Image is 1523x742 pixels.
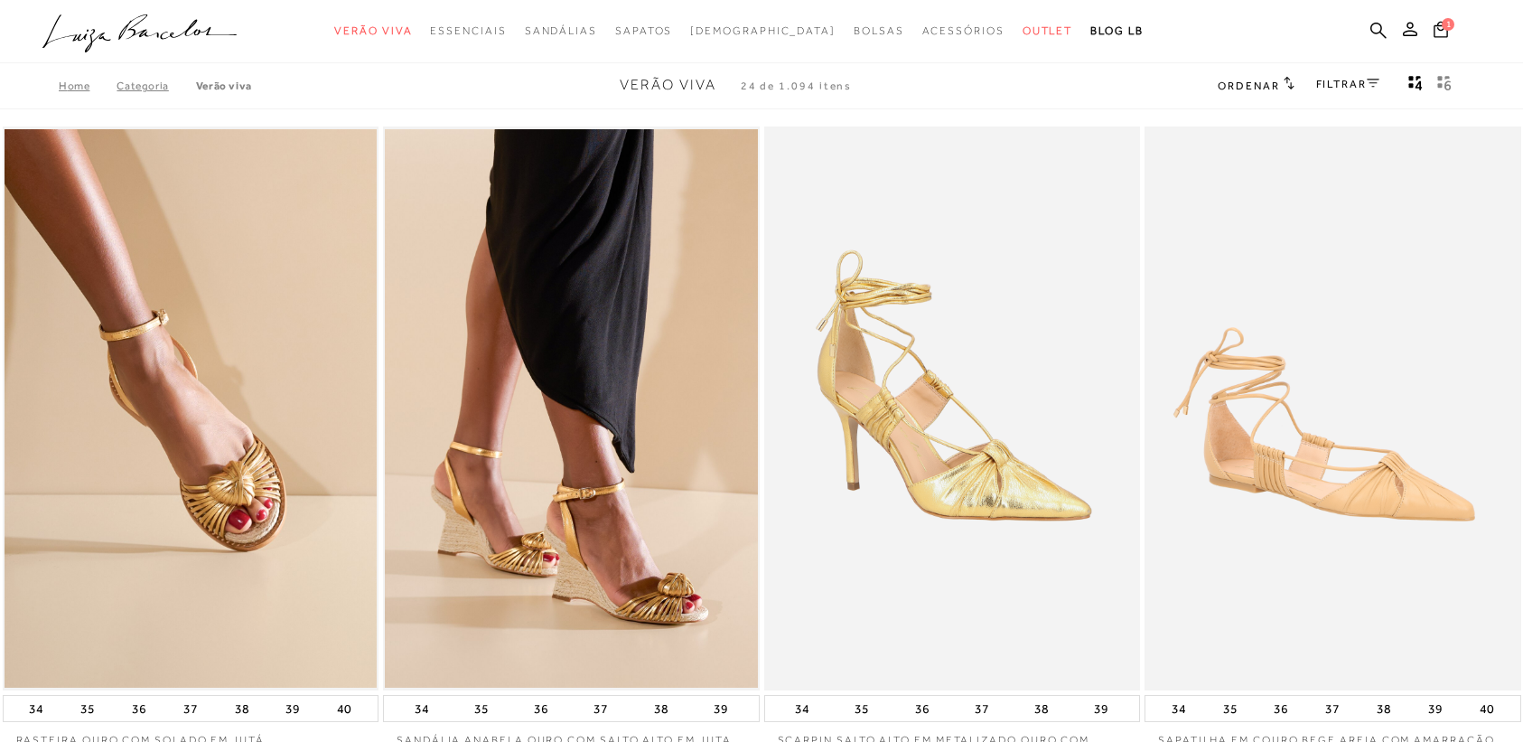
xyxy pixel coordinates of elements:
a: categoryNavScreenReaderText [525,14,597,48]
button: 36 [126,696,152,721]
a: Categoria [117,80,195,92]
a: noSubCategoriesText [690,14,836,48]
button: 38 [1029,696,1054,721]
a: categoryNavScreenReaderText [922,14,1004,48]
img: SANDÁLIA ANABELA OURO COM SALTO ALTO EM JUTA [385,129,758,689]
button: gridText6Desc [1432,74,1457,98]
span: Essenciais [430,24,506,37]
a: FILTRAR [1316,78,1379,90]
button: Mostrar 4 produtos por linha [1403,74,1428,98]
button: 39 [1423,696,1448,721]
button: 35 [469,696,494,721]
a: Home [59,80,117,92]
span: 1 [1442,18,1454,31]
button: 36 [910,696,935,721]
span: Verão Viva [620,77,716,93]
a: SANDÁLIA ANABELA OURO COM SALTO ALTO EM JUTA SANDÁLIA ANABELA OURO COM SALTO ALTO EM JUTA [385,129,758,689]
span: Verão Viva [334,24,412,37]
span: BLOG LB [1090,24,1143,37]
button: 1 [1428,20,1453,44]
a: BLOG LB [1090,14,1143,48]
button: 37 [969,696,995,721]
button: 35 [75,696,100,721]
img: SCARPIN SALTO ALTO EM METALIZADO OURO COM AMARRAÇÃO [766,129,1139,689]
span: Sapatos [615,24,672,37]
button: 40 [1474,696,1500,721]
button: 39 [1089,696,1114,721]
button: 35 [849,696,874,721]
button: 34 [409,696,434,721]
span: Outlet [1023,24,1073,37]
span: Acessórios [922,24,1004,37]
button: 39 [708,696,733,721]
a: RASTEIRA OURO COM SOLADO EM JUTÁ RASTEIRA OURO COM SOLADO EM JUTÁ [5,129,378,689]
button: 37 [178,696,203,721]
a: categoryNavScreenReaderText [615,14,672,48]
a: categoryNavScreenReaderText [854,14,904,48]
button: 34 [790,696,815,721]
span: 24 de 1.094 itens [741,80,853,92]
button: 37 [1320,696,1345,721]
span: Sandálias [525,24,597,37]
img: SAPATILHA EM COURO BEGE AREIA COM AMARRAÇÃO [1146,129,1519,689]
button: 36 [1268,696,1294,721]
button: 36 [528,696,554,721]
a: SAPATILHA EM COURO BEGE AREIA COM AMARRAÇÃO SAPATILHA EM COURO BEGE AREIA COM AMARRAÇÃO [1146,129,1519,689]
span: [DEMOGRAPHIC_DATA] [690,24,836,37]
button: 38 [229,696,255,721]
button: 35 [1218,696,1243,721]
a: SCARPIN SALTO ALTO EM METALIZADO OURO COM AMARRAÇÃO SCARPIN SALTO ALTO EM METALIZADO OURO COM AMA... [766,129,1139,689]
span: Bolsas [854,24,904,37]
button: 39 [280,696,305,721]
button: 38 [1371,696,1397,721]
span: Ordenar [1218,80,1279,92]
a: Verão Viva [196,80,252,92]
button: 37 [588,696,613,721]
button: 34 [1166,696,1191,721]
button: 40 [332,696,357,721]
button: 34 [23,696,49,721]
a: categoryNavScreenReaderText [334,14,412,48]
button: 38 [649,696,674,721]
a: categoryNavScreenReaderText [430,14,506,48]
a: categoryNavScreenReaderText [1023,14,1073,48]
img: RASTEIRA OURO COM SOLADO EM JUTÁ [5,129,378,689]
